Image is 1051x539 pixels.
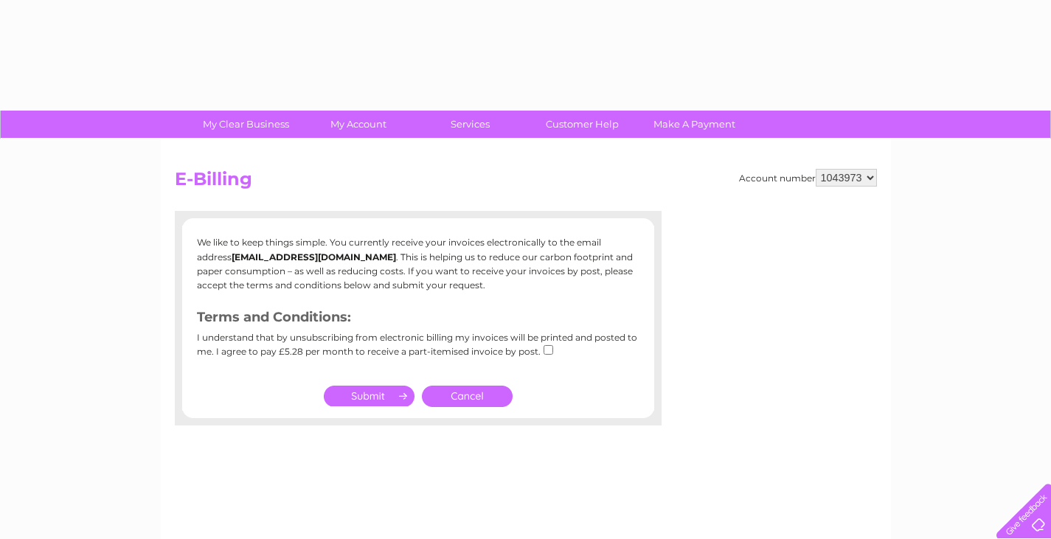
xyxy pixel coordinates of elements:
[324,386,414,406] input: Submit
[175,169,877,197] h2: E-Billing
[422,386,513,407] a: Cancel
[409,111,531,138] a: Services
[197,307,639,333] h3: Terms and Conditions:
[634,111,755,138] a: Make A Payment
[232,251,396,262] b: [EMAIL_ADDRESS][DOMAIN_NAME]
[197,333,639,367] div: I understand that by unsubscribing from electronic billing my invoices will be printed and posted...
[739,169,877,187] div: Account number
[521,111,643,138] a: Customer Help
[297,111,419,138] a: My Account
[197,235,639,292] p: We like to keep things simple. You currently receive your invoices electronically to the email ad...
[185,111,307,138] a: My Clear Business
